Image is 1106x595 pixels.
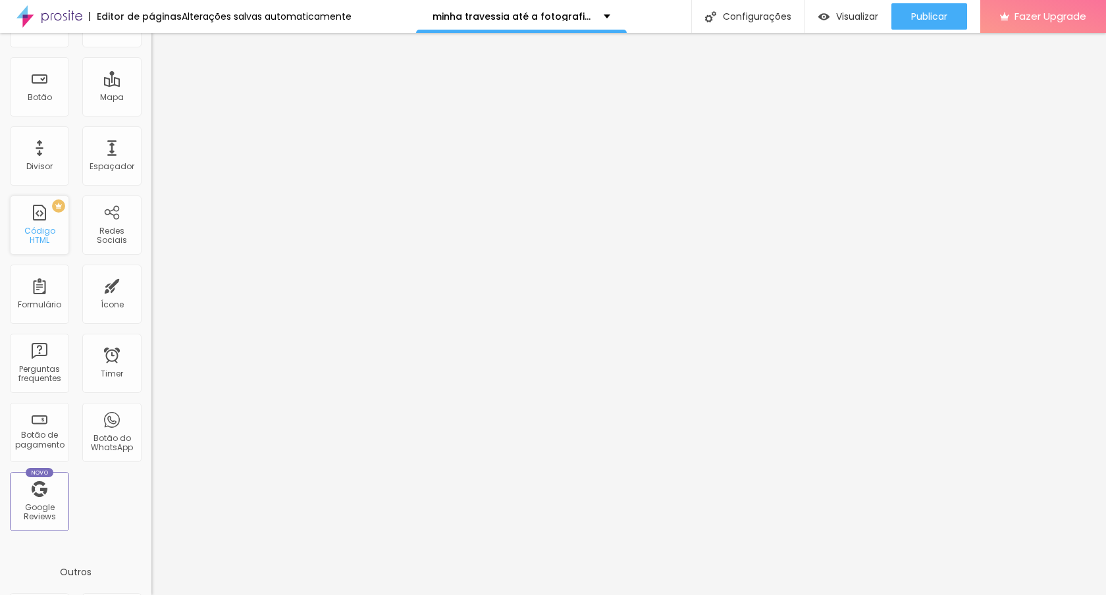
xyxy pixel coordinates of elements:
[13,365,65,384] div: Perguntas frequentes
[100,24,124,33] div: Vídeo
[89,12,182,21] div: Editor de páginas
[13,503,65,522] div: Google Reviews
[26,468,54,477] div: Novo
[86,434,138,453] div: Botão do WhatsApp
[805,3,891,30] button: Visualizar
[891,3,967,30] button: Publicar
[13,430,65,450] div: Botão de pagamento
[86,226,138,246] div: Redes Sociais
[101,369,123,378] div: Timer
[705,11,716,22] img: Icone
[18,300,61,309] div: Formulário
[433,12,594,21] p: minha travessia até a fotografia sensível
[151,33,1106,595] iframe: Editor
[911,11,947,22] span: Publicar
[101,300,124,309] div: Ícone
[836,11,878,22] span: Visualizar
[28,93,52,102] div: Botão
[1014,11,1086,22] span: Fazer Upgrade
[90,162,134,171] div: Espaçador
[182,12,352,21] div: Alterações salvas automaticamente
[100,93,124,102] div: Mapa
[818,11,829,22] img: view-1.svg
[26,162,53,171] div: Divisor
[13,226,65,246] div: Código HTML
[22,24,57,33] div: Imagem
